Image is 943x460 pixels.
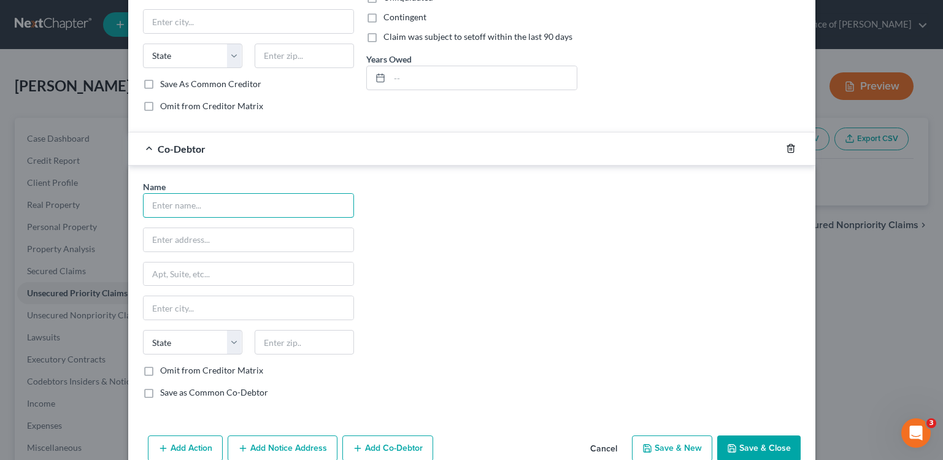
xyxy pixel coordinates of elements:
[255,330,354,355] input: Enter zip..
[160,386,268,399] label: Save as Common Co-Debtor
[901,418,931,448] iframe: Intercom live chat
[143,182,166,192] span: Name
[366,53,412,66] label: Years Owed
[144,228,353,251] input: Enter address...
[144,10,353,33] input: Enter city...
[144,263,353,286] input: Apt, Suite, etc...
[160,78,261,90] label: Save As Common Creditor
[383,31,572,42] span: Claim was subject to setoff within the last 90 days
[926,418,936,428] span: 3
[144,194,353,217] input: Enter name...
[144,296,353,320] input: Enter city...
[390,66,577,90] input: --
[383,12,426,22] span: Contingent
[158,143,206,155] span: Co-Debtor
[160,101,263,111] span: Omit from Creditor Matrix
[255,44,354,68] input: Enter zip...
[160,364,263,377] label: Omit from Creditor Matrix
